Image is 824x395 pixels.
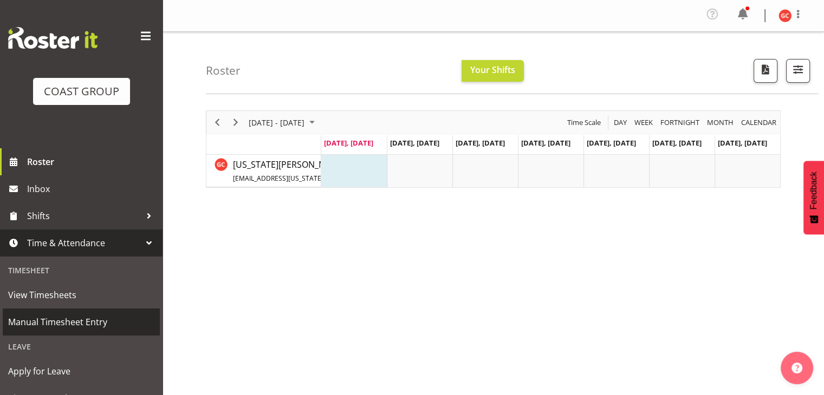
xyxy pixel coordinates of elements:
[633,116,655,129] button: Timeline Week
[706,116,735,129] span: Month
[8,27,98,49] img: Rosterit website logo
[233,158,419,184] a: [US_STATE][PERSON_NAME][EMAIL_ADDRESS][US_STATE][DOMAIN_NAME]
[809,172,819,209] span: Feedback
[233,159,419,183] span: [US_STATE][PERSON_NAME]
[206,64,241,77] h4: Roster
[612,116,629,129] button: Timeline Day
[718,138,767,148] span: [DATE], [DATE]
[566,116,602,129] span: Time Scale
[27,181,157,197] span: Inbox
[27,208,141,224] span: Shifts
[247,116,320,129] button: September 08 - 14, 2025
[8,287,154,303] span: View Timesheets
[321,155,780,187] table: Timeline Week of September 8, 2025
[740,116,777,129] span: calendar
[27,235,141,251] span: Time & Attendance
[659,116,702,129] button: Fortnight
[390,138,439,148] span: [DATE], [DATE]
[27,154,157,170] span: Roster
[705,116,736,129] button: Timeline Month
[791,363,802,373] img: help-xxl-2.png
[456,138,505,148] span: [DATE], [DATE]
[613,116,628,129] span: Day
[8,363,154,379] span: Apply for Leave
[778,9,791,22] img: georgia-costain9019.jpg
[462,60,524,82] button: Your Shifts
[652,138,702,148] span: [DATE], [DATE]
[248,116,306,129] span: [DATE] - [DATE]
[324,138,373,148] span: [DATE], [DATE]
[208,111,226,134] div: Previous
[3,358,160,385] a: Apply for Leave
[3,308,160,335] a: Manual Timesheet Entry
[44,83,119,100] div: COAST GROUP
[3,335,160,358] div: Leave
[521,138,570,148] span: [DATE], [DATE]
[3,259,160,281] div: Timesheet
[226,111,245,134] div: Next
[786,59,810,83] button: Filter Shifts
[8,314,154,330] span: Manual Timesheet Entry
[739,116,778,129] button: Month
[206,110,781,188] div: Timeline Week of September 8, 2025
[587,138,636,148] span: [DATE], [DATE]
[803,161,824,234] button: Feedback - Show survey
[754,59,777,83] button: Download a PDF of the roster according to the set date range.
[233,174,376,183] span: [EMAIL_ADDRESS][US_STATE][DOMAIN_NAME]
[633,116,654,129] span: Week
[470,64,515,76] span: Your Shifts
[229,116,243,129] button: Next
[206,155,321,187] td: Georgia Costain resource
[3,281,160,308] a: View Timesheets
[566,116,603,129] button: Time Scale
[659,116,700,129] span: Fortnight
[210,116,225,129] button: Previous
